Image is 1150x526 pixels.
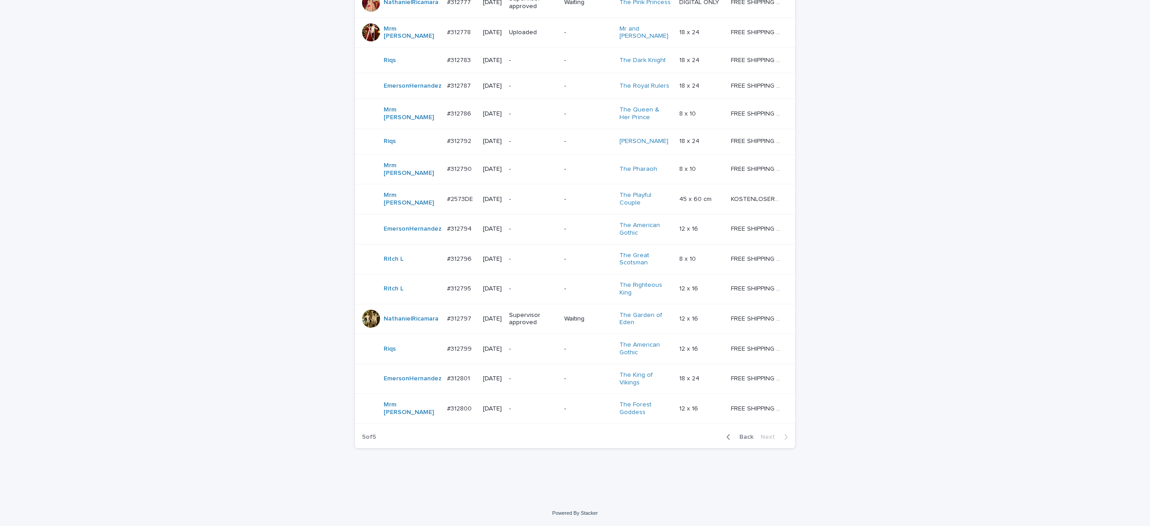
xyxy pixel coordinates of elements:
tr: Mrm [PERSON_NAME] #312800#312800 [DATE]--The Forest Goddess 12 x 1612 x 16 FREE SHIPPING - previe... [355,394,795,424]
p: 18 x 24 [679,55,701,64]
p: KOSTENLOSER VERSAND - Vorschau in 1-2 Werktagen, nach Genehmigung 10-12 Werktage Lieferung [731,194,783,203]
p: [DATE] [483,110,502,118]
p: 8 x 10 [679,254,698,263]
p: 12 x 16 [679,403,700,413]
tr: Mrm [PERSON_NAME] #312786#312786 [DATE]--The Queen & Her Prince 8 x 108 x 10 FREE SHIPPING - prev... [355,99,795,129]
a: The Garden of Eden [619,312,672,327]
p: #312800 [447,403,473,413]
p: 12 x 16 [679,313,700,323]
p: [DATE] [483,285,502,293]
a: The American Gothic [619,222,672,237]
p: 5 of 5 [355,426,383,448]
p: FREE SHIPPING - preview in 1-2 business days, after your approval delivery will take 5-10 b.d. [731,373,783,383]
p: 8 x 10 [679,164,698,173]
p: - [564,110,612,118]
tr: Riqs #312799#312799 [DATE]--The American Gothic 12 x 1612 x 16 FREE SHIPPING - preview in 1-2 bus... [355,334,795,364]
a: The Royal Rulers [619,82,669,90]
p: FREE SHIPPING - preview in 1-2 business days, after your approval delivery will take 5-10 b.d. [731,108,783,118]
p: #312796 [447,254,473,263]
a: The American Gothic [619,341,672,357]
p: - [509,110,557,118]
p: - [564,138,612,145]
a: The Queen & Her Prince [619,106,672,121]
p: #312786 [447,108,473,118]
p: - [564,225,612,233]
a: Riqs [384,57,396,64]
p: FREE SHIPPING - preview in 1-2 business days, after your approval delivery will take 5-10 b.d. [731,27,783,36]
p: Waiting [564,315,612,323]
p: #312790 [447,164,473,173]
tr: Riqs #312783#312783 [DATE]--The Dark Knight 18 x 2418 x 24 FREE SHIPPING - preview in 1-2 busines... [355,48,795,73]
tr: Ritch L #312796#312796 [DATE]--The Great Scotsman 8 x 108 x 10 FREE SHIPPING - preview in 1-2 bus... [355,244,795,274]
button: Next [757,433,795,441]
a: Mrm [PERSON_NAME] [384,401,440,416]
p: - [509,255,557,263]
p: - [564,345,612,353]
p: [DATE] [483,57,502,64]
a: [PERSON_NAME] [619,138,668,145]
p: - [509,196,557,203]
tr: NathanielRicamara #312797#312797 [DATE]Supervisor approvedWaitingThe Garden of Eden 12 x 1612 x 1... [355,304,795,334]
a: Mrm [PERSON_NAME] [384,192,440,207]
tr: Ritch L #312795#312795 [DATE]--The Righteous King 12 x 1612 x 16 FREE SHIPPING - preview in 1-2 b... [355,274,795,304]
p: [DATE] [483,315,502,323]
a: The Pharaoh [619,165,657,173]
p: [DATE] [483,225,502,233]
p: FREE SHIPPING - preview in 1-2 business days, after your approval delivery will take 5-10 b.d. [731,136,783,145]
p: - [564,405,612,413]
p: [DATE] [483,138,502,145]
p: - [509,57,557,64]
p: - [564,165,612,173]
p: - [509,138,557,145]
p: #312792 [447,136,473,145]
tr: Mrm [PERSON_NAME] #312778#312778 [DATE]Uploaded-Mr and [PERSON_NAME] 18 x 2418 x 24 FREE SHIPPING... [355,18,795,48]
tr: EmersonHernandez #312787#312787 [DATE]--The Royal Rulers 18 x 2418 x 24 FREE SHIPPING - preview i... [355,73,795,99]
p: #312797 [447,313,473,323]
p: [DATE] [483,82,502,90]
p: [DATE] [483,375,502,383]
a: Riqs [384,345,396,353]
a: Riqs [384,138,396,145]
a: The Playful Couple [619,192,672,207]
p: FREE SHIPPING - preview in 1-2 business days, after your approval delivery will take 5-10 b.d. [731,55,783,64]
p: FREE SHIPPING - preview in 1-2 business days, after your approval delivery will take 5-10 b.d. [731,313,783,323]
p: 12 x 16 [679,343,700,353]
p: FREE SHIPPING - preview in 1-2 business days, after your approval delivery will take 5-10 b.d. [731,80,783,90]
a: The Forest Goddess [619,401,672,416]
p: - [509,285,557,293]
tr: Riqs #312792#312792 [DATE]--[PERSON_NAME] 18 x 2418 x 24 FREE SHIPPING - preview in 1-2 business ... [355,129,795,154]
p: #2573DE [447,194,475,203]
p: 12 x 16 [679,223,700,233]
p: [DATE] [483,345,502,353]
a: EmersonHernandez [384,375,442,383]
p: - [509,405,557,413]
p: - [509,82,557,90]
p: - [564,82,612,90]
p: - [564,255,612,263]
a: Mrm [PERSON_NAME] [384,162,440,177]
a: Ritch L [384,285,403,293]
p: 8 x 10 [679,108,698,118]
p: [DATE] [483,255,502,263]
p: - [564,57,612,64]
tr: EmersonHernandez #312801#312801 [DATE]--The King of Vikings 18 x 2418 x 24 FREE SHIPPING - previe... [355,364,795,394]
p: FREE SHIPPING - preview in 1-2 business days, after your approval delivery will take 5-10 b.d. [731,223,783,233]
p: #312794 [447,223,473,233]
p: - [509,225,557,233]
p: Uploaded [509,29,557,36]
p: 18 x 24 [679,136,701,145]
p: [DATE] [483,165,502,173]
p: 18 x 24 [679,27,701,36]
p: - [564,285,612,293]
a: Powered By Stacker [552,510,597,516]
p: Supervisor approved [509,312,557,327]
a: Mrm [PERSON_NAME] [384,25,440,40]
p: FREE SHIPPING - preview in 1-2 business days, after your approval delivery will take 5-10 b.d. [731,403,783,413]
p: #312783 [447,55,473,64]
p: [DATE] [483,405,502,413]
a: The Dark Knight [619,57,666,64]
p: #312801 [447,373,472,383]
p: 12 x 16 [679,283,700,293]
p: - [564,196,612,203]
p: #312787 [447,80,473,90]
